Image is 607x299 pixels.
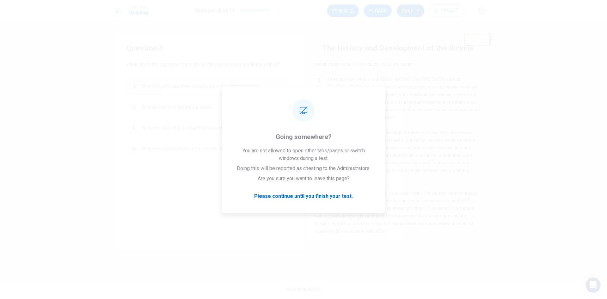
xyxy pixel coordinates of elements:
div: D [129,144,139,154]
span: Bicycles will only be used for exercise. [142,124,229,132]
button: Next [397,4,424,17]
div: 3 [314,76,324,86]
button: DBicycles will become less eco-friendly. [126,141,291,157]
div: Open Intercom Messenger [586,278,601,293]
div: 5 [314,189,324,199]
h1: Reading [129,9,148,17]
span: What does the passage imply about the use of bicycles in the future? [126,61,291,68]
button: Review [327,4,359,17]
button: BBicycles will no longer be used. [126,99,291,115]
span: 00:06:27 [441,8,458,13]
h4: The History and Development of the Bicycle [322,43,474,53]
span: © Copyright 2025 [286,287,321,292]
span: A few decades later, in the 1860s, a [DEMOGRAPHIC_DATA] named [PERSON_NAME] added pedals to the f... [314,77,480,120]
span: Bicycles will become more popular for transportation. [142,82,260,90]
span: By the late 19th century, bicycles began to look more like the ones we use [DATE]. The "safety bi... [314,130,476,180]
button: ABicycles will become more popular for transportation. [126,78,291,94]
span: The development of bicycles did not stop in the 19th century. As technology advanced, bicycles be... [314,191,477,234]
button: Back [364,4,392,17]
div: A [129,81,139,91]
div: B [129,102,139,112]
button: 00:06:27 [429,4,463,17]
span: Bicycles will become less eco-friendly. [142,145,229,153]
h1: Question 8 of 11 [195,7,235,15]
span: Level Test [129,5,148,9]
div: 4 [314,129,324,139]
span: Bicycles will no longer be used. [142,103,212,111]
div: C [129,123,139,133]
h4: Question 8 [126,43,291,53]
button: CBicycles will only be used for exercise. [126,120,291,136]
